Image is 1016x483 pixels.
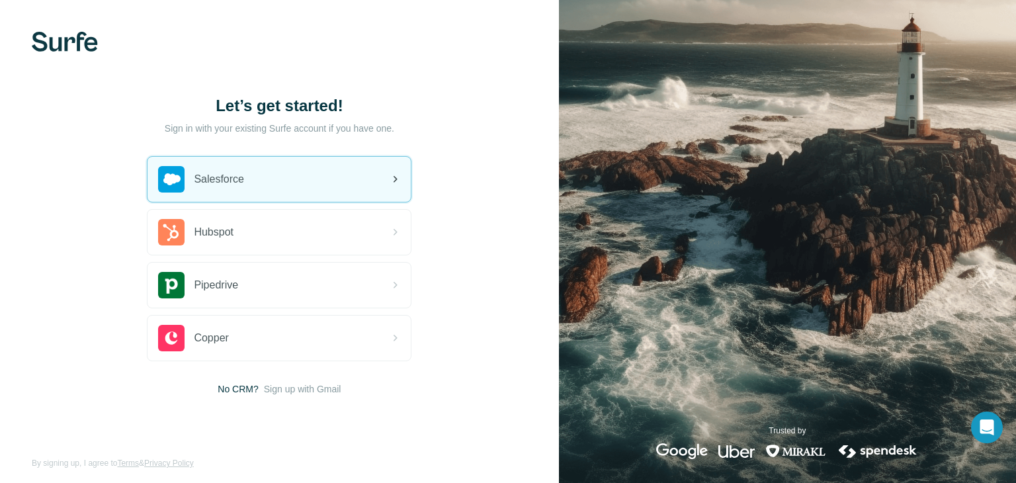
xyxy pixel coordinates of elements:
[194,171,244,187] span: Salesforce
[158,272,185,298] img: pipedrive's logo
[32,457,194,469] span: By signing up, I agree to &
[165,122,394,135] p: Sign in with your existing Surfe account if you have one.
[656,443,708,459] img: google's logo
[194,224,233,240] span: Hubspot
[218,382,258,396] span: No CRM?
[194,277,238,293] span: Pipedrive
[765,443,826,459] img: mirakl's logo
[194,330,228,346] span: Copper
[158,325,185,351] img: copper's logo
[769,425,806,437] p: Trusted by
[144,459,194,468] a: Privacy Policy
[158,166,185,193] img: salesforce's logo
[718,443,755,459] img: uber's logo
[117,459,139,468] a: Terms
[264,382,341,396] button: Sign up with Gmail
[971,412,1003,443] div: Open Intercom Messenger
[147,95,411,116] h1: Let’s get started!
[158,219,185,245] img: hubspot's logo
[837,443,919,459] img: spendesk's logo
[32,32,98,52] img: Surfe's logo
